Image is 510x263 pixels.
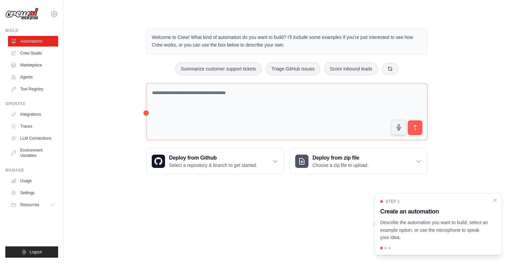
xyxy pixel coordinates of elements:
h3: Create an automation [380,207,488,216]
h3: Deploy from Github [169,154,257,162]
span: Resources [20,202,39,207]
a: Automations [8,36,58,47]
a: Settings [8,188,58,198]
button: Resources [8,199,58,210]
iframe: Chat Widget [477,231,510,263]
span: Step 1 [385,199,400,204]
button: Triage GitHub issues [266,63,320,75]
a: Traces [8,121,58,132]
button: Summarize customer support tickets [175,63,262,75]
a: Usage [8,176,58,186]
img: Logo [5,8,39,20]
div: Manage [5,168,58,173]
p: Describe the automation you want to build, select an example option, or use the microphone to spe... [380,219,488,241]
h3: Deploy from zip file [312,154,369,162]
span: Logout [30,249,42,255]
a: Tool Registry [8,84,58,94]
a: Integrations [8,109,58,120]
a: LLM Connections [8,133,58,144]
p: Select a repository & branch to get started. [169,162,257,169]
a: Marketplace [8,60,58,70]
a: Crew Studio [8,48,58,59]
a: Agents [8,72,58,82]
button: Score inbound leads [324,63,378,75]
div: Build [5,28,58,33]
p: Welcome to Crew! What kind of automation do you want to build? I'll include some examples if you'... [152,34,422,49]
p: Choose a zip file to upload. [312,162,369,169]
div: Operate [5,101,58,106]
div: 聊天小组件 [477,231,510,263]
button: Logout [5,246,58,258]
a: Environment Variables [8,145,58,161]
button: Close walkthrough [492,197,498,203]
